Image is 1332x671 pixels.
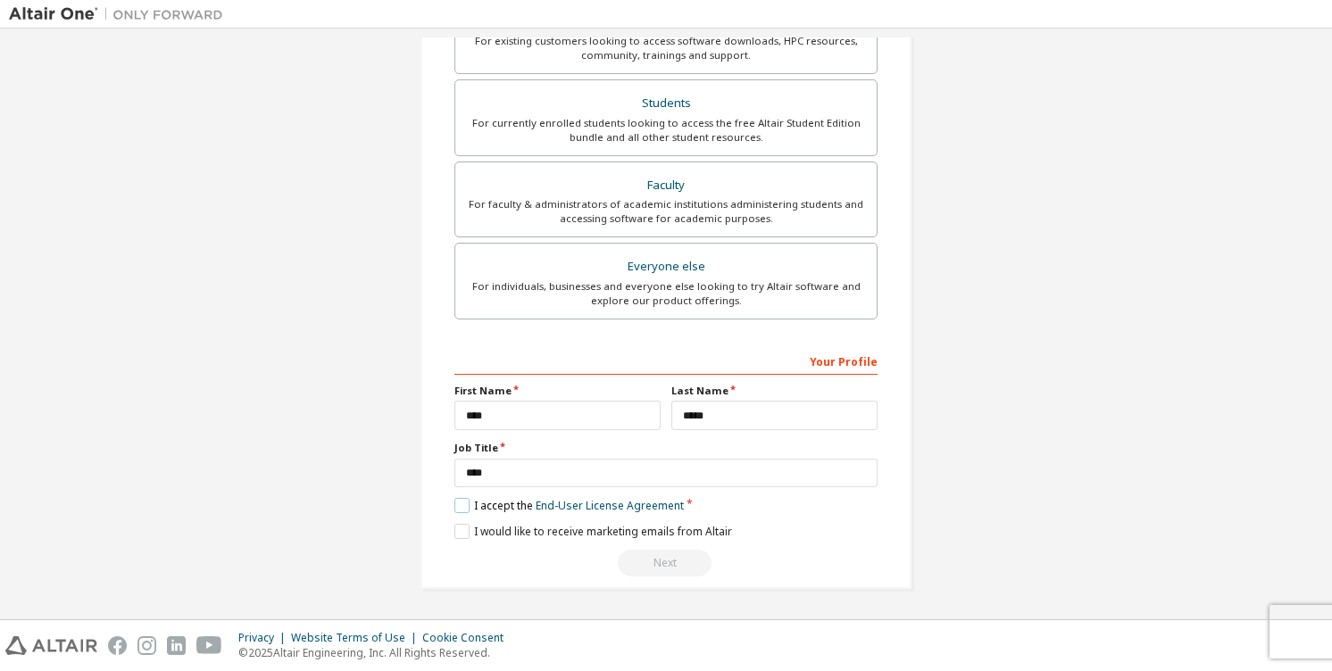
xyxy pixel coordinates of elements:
[454,498,684,513] label: I accept the
[454,384,661,398] label: First Name
[466,116,866,145] div: For currently enrolled students looking to access the free Altair Student Edition bundle and all ...
[466,197,866,226] div: For faculty & administrators of academic institutions administering students and accessing softwa...
[536,498,684,513] a: End-User License Agreement
[454,524,732,539] label: I would like to receive marketing emails from Altair
[238,645,514,660] p: © 2025 Altair Engineering, Inc. All Rights Reserved.
[466,34,866,62] div: For existing customers looking to access software downloads, HPC resources, community, trainings ...
[291,631,422,645] div: Website Terms of Use
[5,636,97,655] img: altair_logo.svg
[671,384,878,398] label: Last Name
[466,91,866,116] div: Students
[108,636,127,655] img: facebook.svg
[167,636,186,655] img: linkedin.svg
[196,636,222,655] img: youtube.svg
[422,631,514,645] div: Cookie Consent
[454,346,878,375] div: Your Profile
[238,631,291,645] div: Privacy
[454,441,878,455] label: Job Title
[454,550,878,576] div: Read and acccept EULA to continue
[466,173,866,198] div: Faculty
[9,5,232,23] img: Altair One
[466,254,866,279] div: Everyone else
[466,279,866,308] div: For individuals, businesses and everyone else looking to try Altair software and explore our prod...
[137,636,156,655] img: instagram.svg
